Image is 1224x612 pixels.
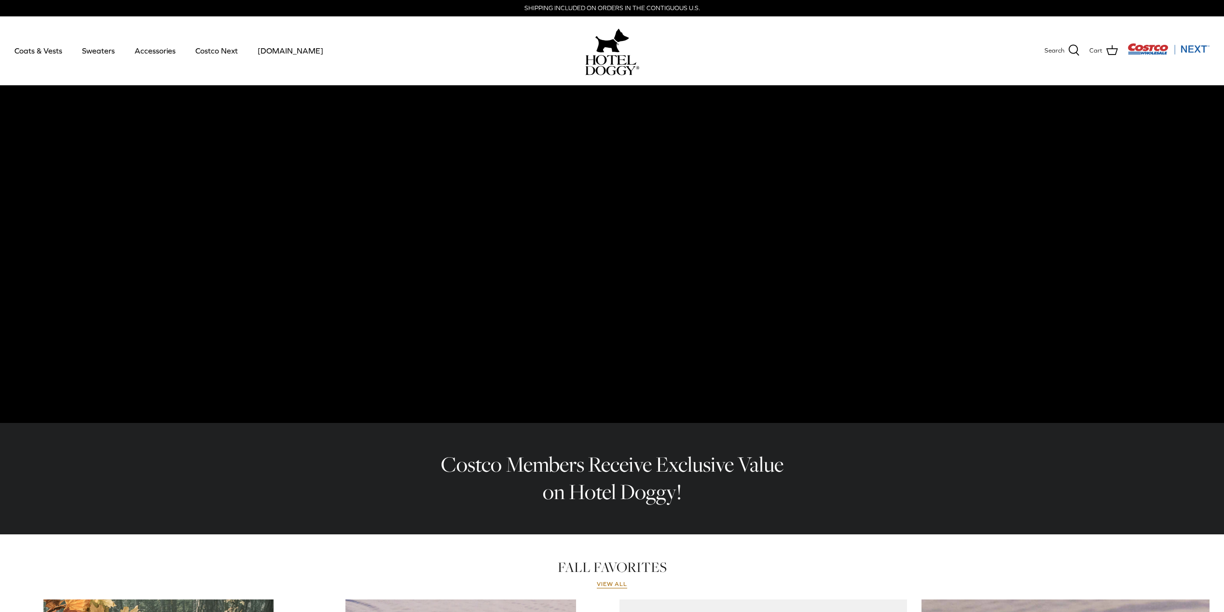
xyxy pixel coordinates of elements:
a: FALL FAVORITES [558,558,667,577]
a: [DOMAIN_NAME] [249,34,332,67]
a: Visit Costco Next [1128,49,1210,56]
a: Accessories [126,34,184,67]
img: hoteldoggy.com [595,26,629,55]
a: Cart [1089,44,1118,57]
img: Costco Next [1128,43,1210,55]
a: View all [597,581,628,588]
a: Sweaters [73,34,124,67]
a: Search [1045,44,1080,57]
span: Search [1045,46,1064,56]
a: Coats & Vests [6,34,71,67]
h2: Costco Members Receive Exclusive Value on Hotel Doggy! [434,451,791,505]
a: hoteldoggy.com hoteldoggycom [585,26,639,75]
img: hoteldoggycom [585,55,639,75]
span: Cart [1089,46,1102,56]
a: Costco Next [187,34,247,67]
